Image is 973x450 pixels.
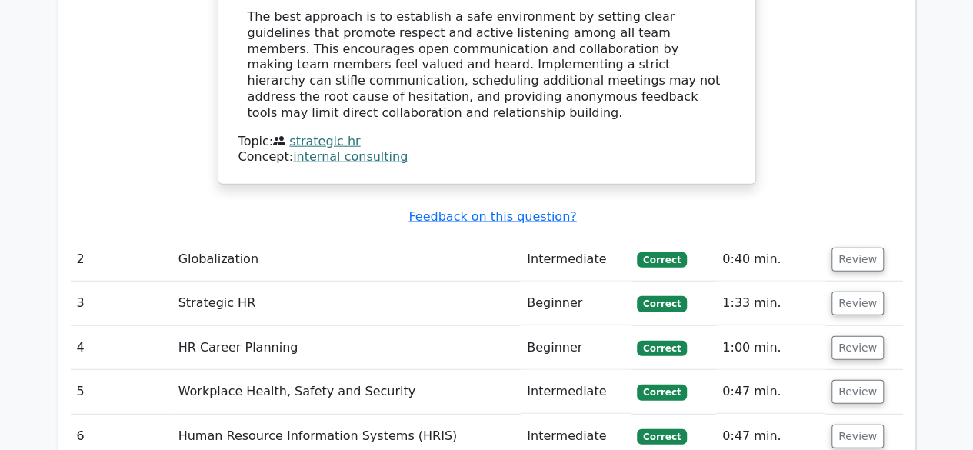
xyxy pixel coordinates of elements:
[831,248,884,272] button: Review
[716,326,825,370] td: 1:00 min.
[408,209,576,224] a: Feedback on this question?
[289,134,360,148] a: strategic hr
[831,380,884,404] button: Review
[521,238,631,282] td: Intermediate
[71,238,172,282] td: 2
[71,326,172,370] td: 4
[521,282,631,325] td: Beginner
[831,336,884,360] button: Review
[637,341,687,356] span: Correct
[238,149,735,165] div: Concept:
[831,425,884,448] button: Review
[637,429,687,445] span: Correct
[637,252,687,268] span: Correct
[172,326,521,370] td: HR Career Planning
[172,238,521,282] td: Globalization
[637,385,687,400] span: Correct
[831,292,884,315] button: Review
[172,370,521,414] td: Workplace Health, Safety and Security
[238,134,735,150] div: Topic:
[637,296,687,312] span: Correct
[71,282,172,325] td: 3
[293,149,408,164] a: internal consulting
[716,282,825,325] td: 1:33 min.
[521,326,631,370] td: Beginner
[716,370,825,414] td: 0:47 min.
[172,282,521,325] td: Strategic HR
[71,370,172,414] td: 5
[521,370,631,414] td: Intermediate
[716,238,825,282] td: 0:40 min.
[248,9,726,122] div: The best approach is to establish a safe environment by setting clear guidelines that promote res...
